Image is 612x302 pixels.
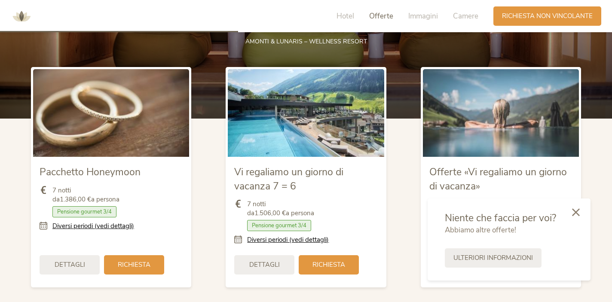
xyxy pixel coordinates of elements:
[453,11,478,21] span: Camere
[9,13,34,19] a: AMONTI & LUNARIS Wellnessresort
[247,235,329,244] a: Diversi periodi (vedi dettagli)
[445,248,542,268] a: Ulteriori informazioni
[228,69,384,157] img: Vi regaliamo un giorno di vacanza 7 = 6
[55,260,85,269] span: Dettagli
[254,209,286,217] b: 1.506,00 €
[275,18,337,34] span: Offerte top
[337,11,354,21] span: Hotel
[245,37,367,46] span: AMONTI & LUNARIS – wellness resort
[445,225,516,235] span: Abbiamo altre offerte!
[52,186,119,204] span: 7 notti da a persona
[247,220,311,231] span: Pensione gourmet 3/4
[423,69,579,157] img: Offerte «Vi regaliamo un giorno di vacanza»
[408,11,438,21] span: Immagini
[445,211,556,225] span: Niente che faccia per voi?
[118,260,150,269] span: Richiesta
[33,69,189,157] img: Pacchetto Honeymoon
[429,165,567,192] span: Offerte «Vi regaliamo un giorno di vacanza»
[9,3,34,29] img: AMONTI & LUNARIS Wellnessresort
[312,260,345,269] span: Richiesta
[247,200,314,218] span: 7 notti da a persona
[40,165,141,179] span: Pacchetto Honeymoon
[502,12,593,21] span: Richiesta non vincolante
[52,222,134,231] a: Diversi periodi (vedi dettagli)
[249,260,280,269] span: Dettagli
[52,206,116,217] span: Pensione gourmet 3/4
[60,195,91,204] b: 1.386,00 €
[369,11,393,21] span: Offerte
[453,253,533,262] span: Ulteriori informazioni
[234,165,343,192] span: Vi regaliamo un giorno di vacanza 7 = 6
